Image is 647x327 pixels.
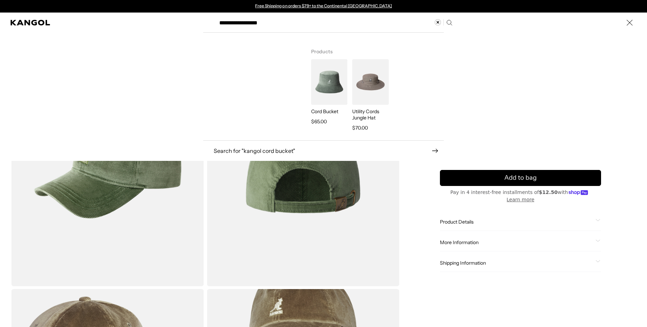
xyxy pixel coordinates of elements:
[352,108,388,121] p: Utility Cords Jungle Hat
[352,59,388,105] img: Utility Cords Jungle Hat
[311,117,327,126] span: $65.00
[311,40,433,59] h3: Products
[214,148,432,154] span: Search for " kangol cord bucket "
[252,3,395,9] div: Announcement
[623,16,637,30] button: Close
[252,3,395,9] div: 1 of 2
[10,20,50,25] a: Kangol
[311,59,347,105] img: Cord Bucket
[446,20,452,26] button: Search here
[352,124,368,132] span: $70.00
[252,3,395,9] slideshow-component: Announcement bar
[311,108,347,115] p: Cord Bucket
[203,148,444,154] button: Search for "kangol cord bucket"
[435,19,444,25] button: Clear search term
[255,3,392,8] a: Free Shipping on orders $79+ to the Continental [GEOGRAPHIC_DATA]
